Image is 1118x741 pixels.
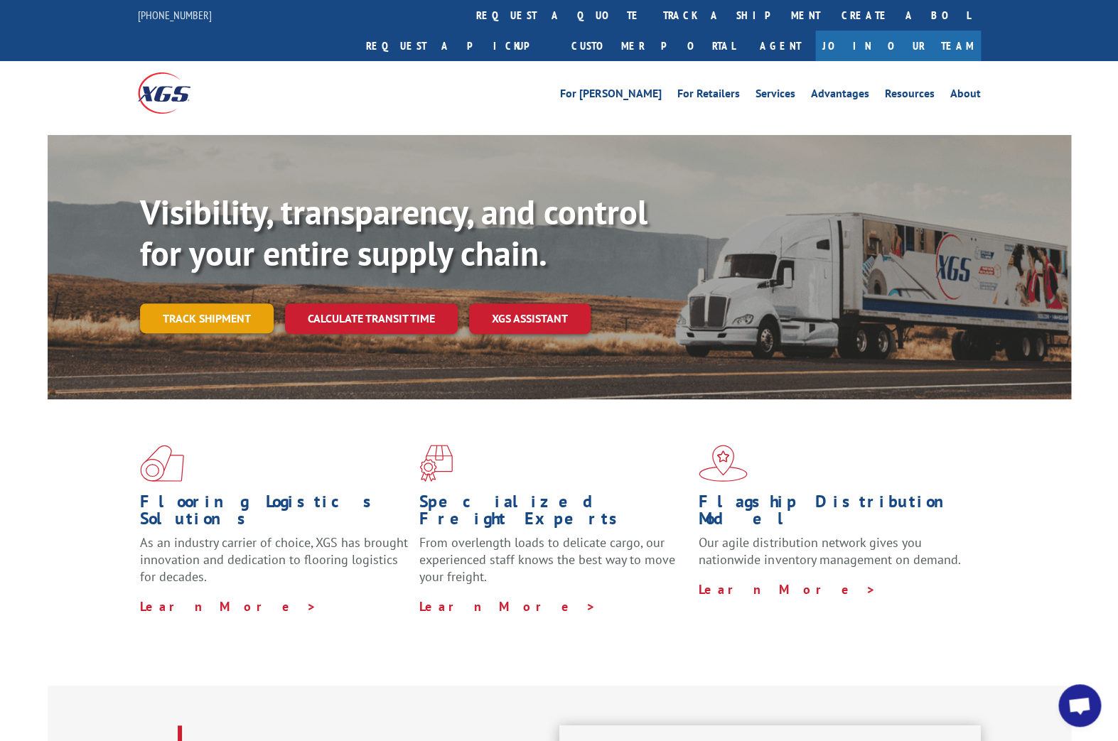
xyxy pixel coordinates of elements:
[419,534,688,597] p: From overlength loads to delicate cargo, our experienced staff knows the best way to move your fr...
[811,88,869,104] a: Advantages
[419,445,453,482] img: xgs-icon-focused-on-flooring-red
[140,534,408,585] span: As an industry carrier of choice, XGS has brought innovation and dedication to flooring logistics...
[746,31,815,61] a: Agent
[756,88,795,104] a: Services
[699,534,960,568] span: Our agile distribution network gives you nationwide inventory management on demand.
[815,31,981,61] a: Join Our Team
[140,445,184,482] img: xgs-icon-total-supply-chain-intelligence-red
[140,598,317,615] a: Learn More >
[677,88,740,104] a: For Retailers
[355,31,561,61] a: Request a pickup
[561,31,746,61] a: Customer Portal
[699,581,876,597] a: Learn More >
[140,303,274,333] a: Track shipment
[138,8,212,22] a: [PHONE_NUMBER]
[419,598,596,615] a: Learn More >
[699,445,748,482] img: xgs-icon-flagship-distribution-model-red
[885,88,935,104] a: Resources
[560,88,662,104] a: For [PERSON_NAME]
[285,303,458,334] a: Calculate transit time
[469,303,591,334] a: XGS ASSISTANT
[140,190,647,275] b: Visibility, transparency, and control for your entire supply chain.
[140,493,409,534] h1: Flooring Logistics Solutions
[419,493,688,534] h1: Specialized Freight Experts
[1058,684,1101,727] div: Open chat
[950,88,981,104] a: About
[699,493,967,534] h1: Flagship Distribution Model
